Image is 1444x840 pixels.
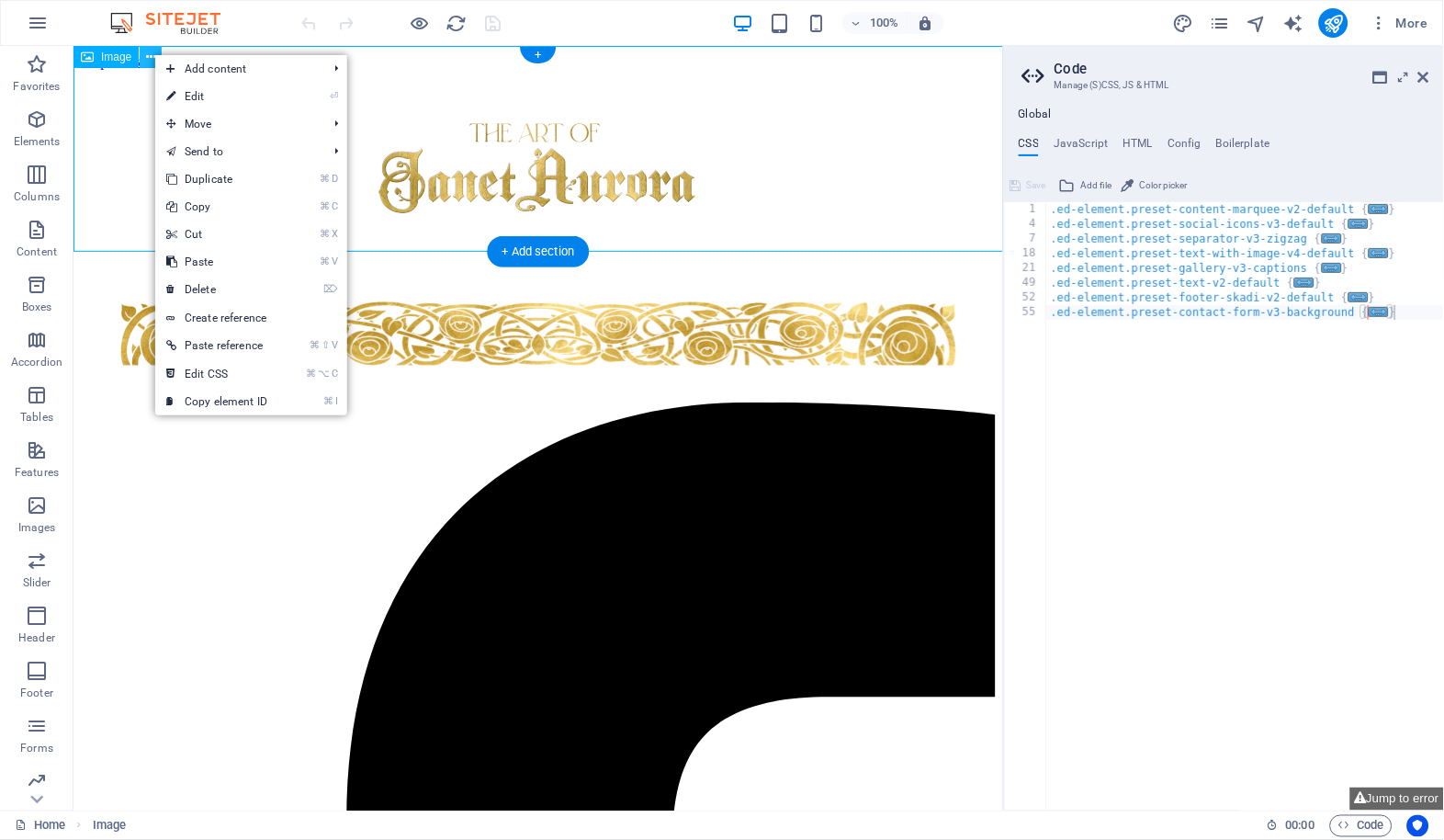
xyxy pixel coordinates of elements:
[1348,219,1369,229] span: ...
[155,193,278,221] a: ⌘CCopy
[18,520,56,535] p: Images
[323,283,338,295] i: ⌦
[1216,137,1270,157] h4: Boilerplate
[1005,305,1048,320] div: 55
[155,165,278,193] a: ⌘DDuplicate
[1119,175,1190,197] button: Color picker
[322,339,331,351] i: ⇧
[1172,12,1194,34] button: design
[319,368,331,380] i: ⌥
[14,189,60,204] p: Columns
[1330,815,1393,837] button: Code
[488,236,590,267] div: + Add section
[1123,137,1154,157] h4: HTML
[155,276,278,303] a: ⌦Delete
[520,47,556,63] div: +
[155,55,320,83] span: Add content
[13,79,60,94] p: Favorites
[1005,290,1048,305] div: 52
[842,12,908,34] button: 100%
[7,7,130,23] a: Skip to main content
[1209,12,1231,34] button: pages
[1286,815,1314,837] span: 00 00
[1407,815,1429,837] button: Usercentrics
[1055,77,1393,94] h3: Manage (S)CSS, JS & HTML
[1323,13,1344,34] i: Publish
[330,90,338,102] i: ⏎
[1294,278,1314,288] span: ...
[409,12,431,34] button: Click here to leave preview mode and continue editing
[1321,263,1341,273] span: ...
[1369,204,1389,214] span: ...
[446,12,468,34] button: reload
[22,300,52,314] p: Boxes
[1005,276,1048,290] div: 49
[14,134,61,149] p: Elements
[1282,12,1304,34] button: text_generator
[155,388,278,415] a: ⌘ICopy element ID
[1019,108,1052,122] h4: Global
[23,575,51,590] p: Slider
[1005,232,1048,246] div: 7
[446,13,468,34] i: Reload page
[11,355,62,369] p: Accordion
[333,200,338,212] i: C
[155,83,278,110] a: ⏎Edit
[106,12,243,34] img: Editor Logo
[93,815,126,837] span: Click to select. Double-click to edit
[336,395,338,407] i: I
[1348,292,1369,302] span: ...
[1319,8,1348,38] button: publish
[333,173,338,185] i: D
[20,741,53,755] p: Forms
[1246,12,1268,34] button: navigator
[321,200,331,212] i: ⌘
[1299,819,1302,833] span: :
[1056,175,1115,197] button: Add file
[155,110,320,138] span: Move
[1172,13,1193,34] i: Design (Ctrl+Alt+Y)
[155,248,278,276] a: ⌘VPaste
[17,244,57,259] p: Content
[101,51,131,62] span: Image
[1019,137,1039,157] h4: CSS
[321,228,331,240] i: ⌘
[1005,261,1048,276] div: 21
[1081,175,1112,197] span: Add file
[155,304,347,332] a: Create reference
[155,360,278,388] a: ⌘⌥CEdit CSS
[310,339,320,351] i: ⌘
[1267,815,1315,837] h6: Session time
[306,368,316,380] i: ⌘
[1363,8,1436,38] button: More
[93,815,126,837] nav: breadcrumb
[333,368,338,380] i: C
[1338,815,1384,837] span: Code
[155,221,278,248] a: ⌘XCut
[155,138,320,165] a: Send to
[15,465,59,480] p: Features
[1055,61,1429,77] h2: Code
[1369,307,1389,317] span: ...
[333,228,338,240] i: X
[20,686,53,700] p: Footer
[155,332,278,359] a: ⌘⇧VPaste reference
[1369,248,1389,258] span: ...
[20,410,53,425] p: Tables
[15,815,65,837] a: Click to cancel selection. Double-click to open Pages
[1140,175,1188,197] span: Color picker
[918,15,934,31] i: On resize automatically adjust zoom level to fit chosen device.
[333,255,338,267] i: V
[1005,246,1048,261] div: 18
[321,255,331,267] i: ⌘
[324,395,334,407] i: ⌘
[1005,202,1048,217] div: 1
[1371,14,1428,32] span: More
[1321,233,1341,244] span: ...
[1350,788,1444,811] button: Jump to error
[18,630,55,645] p: Header
[321,173,331,185] i: ⌘
[1054,137,1108,157] h4: JavaScript
[870,12,899,34] h6: 100%
[1168,137,1201,157] h4: Config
